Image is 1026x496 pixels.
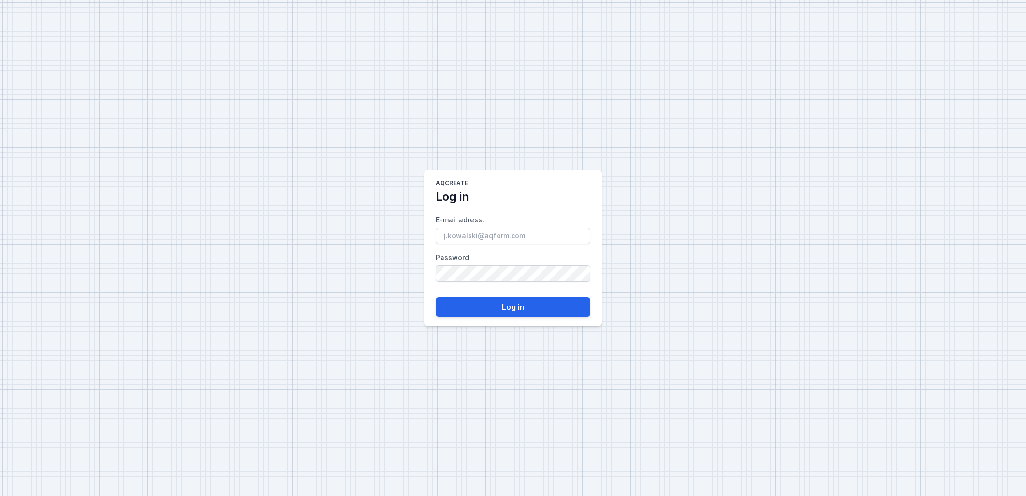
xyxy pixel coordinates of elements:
label: Password : [436,250,590,282]
button: Log in [436,297,590,317]
input: E-mail adress: [436,228,590,244]
h2: Log in [436,189,469,204]
input: Password: [436,265,590,282]
label: E-mail adress : [436,212,590,244]
h1: AQcreate [436,179,468,189]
